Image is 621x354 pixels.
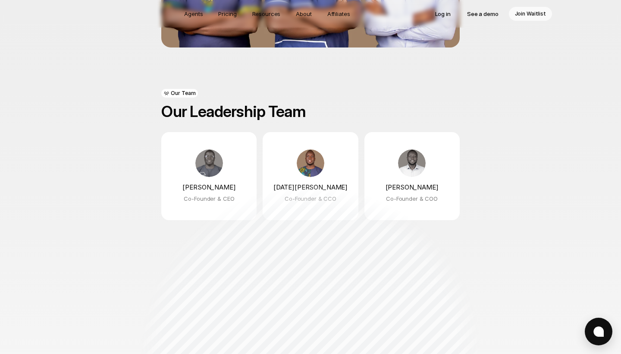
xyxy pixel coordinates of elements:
a: Pricing [213,7,241,21]
a: Join Waitlist [509,7,552,21]
a: See a demo [461,7,505,21]
a: Agents [179,7,208,21]
p: See a demo [467,9,499,18]
p: Log in [435,9,451,18]
p: Agents [184,9,203,18]
p: Affiliates [327,9,350,18]
p: Join Waitlist [515,9,546,18]
a: About [291,7,317,21]
h2: Our Leadership Team [161,103,459,120]
button: Open chat window [585,318,612,345]
p: Resources [252,9,281,18]
a: Affiliates [322,7,355,21]
p: Pricing [218,9,236,18]
p: About [296,9,311,18]
p: Our Team [171,90,195,97]
a: Resources [247,7,286,21]
a: Log in [429,7,457,21]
